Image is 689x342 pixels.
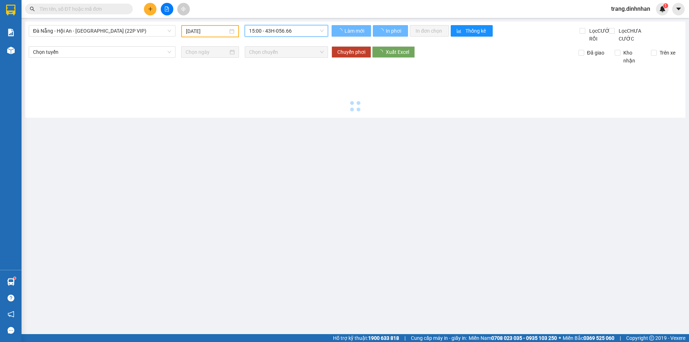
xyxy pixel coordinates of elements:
[7,47,15,54] img: warehouse-icon
[33,47,171,57] span: Chọn tuyến
[148,6,153,11] span: plus
[583,335,614,341] strong: 0369 525 060
[333,334,399,342] span: Hỗ trợ kỹ thuật:
[161,3,173,15] button: file-add
[181,6,186,11] span: aim
[386,27,402,35] span: In phơi
[6,5,15,15] img: logo-vxr
[373,25,408,37] button: In phơi
[563,334,614,342] span: Miền Bắc
[8,295,14,301] span: question-circle
[410,25,449,37] button: In đơn chọn
[378,50,386,55] span: loading
[586,27,614,43] span: Lọc CƯỚC RỒI
[675,6,682,12] span: caret-down
[14,277,16,279] sup: 1
[616,27,653,43] span: Lọc CHƯA CƯỚC
[605,4,656,13] span: trang.dinhnhan
[7,278,15,286] img: warehouse-icon
[465,27,487,35] span: Thống kê
[332,25,371,37] button: Làm mới
[649,336,654,341] span: copyright
[186,48,228,56] input: Chọn ngày
[663,3,668,8] sup: 1
[491,335,557,341] strong: 0708 023 035 - 0935 103 250
[164,6,169,11] span: file-add
[8,311,14,318] span: notification
[372,46,415,58] button: Xuất Excel
[659,6,666,12] img: icon-new-feature
[469,334,557,342] span: Miền Nam
[451,25,493,37] button: bar-chartThống kê
[620,49,646,65] span: Kho nhận
[672,3,685,15] button: caret-down
[456,28,463,34] span: bar-chart
[386,48,409,56] span: Xuất Excel
[144,3,156,15] button: plus
[664,3,667,8] span: 1
[657,49,678,57] span: Trên xe
[186,27,228,35] input: 14/08/2025
[177,3,190,15] button: aim
[249,47,324,57] span: Chọn chuyến
[8,327,14,334] span: message
[411,334,467,342] span: Cung cấp máy in - giấy in:
[368,335,399,341] strong: 1900 633 818
[39,5,124,13] input: Tìm tên, số ĐT hoặc mã đơn
[249,25,324,36] span: 15:00 - 43H-056.66
[30,6,35,11] span: search
[620,334,621,342] span: |
[559,337,561,339] span: ⚪️
[332,46,371,58] button: Chuyển phơi
[404,334,406,342] span: |
[7,29,15,36] img: solution-icon
[379,28,385,33] span: loading
[584,49,607,57] span: Đã giao
[33,25,171,36] span: Đà Nẵng - Hội An - Sài Gòn (22P VIP)
[344,27,365,35] span: Làm mới
[337,28,343,33] span: loading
